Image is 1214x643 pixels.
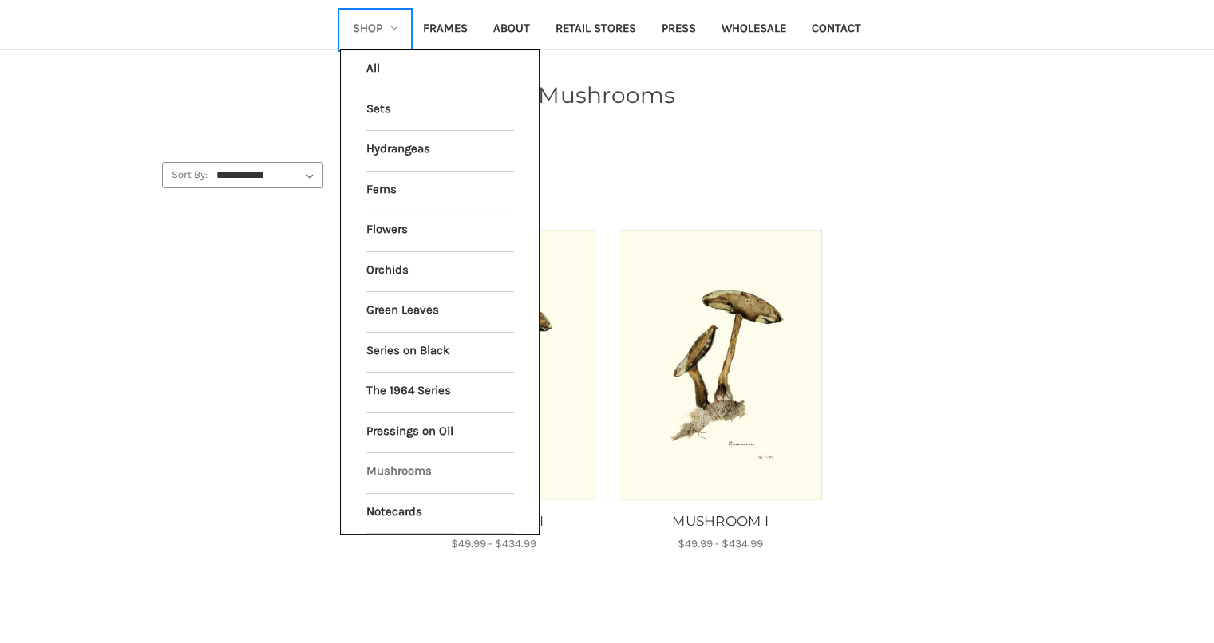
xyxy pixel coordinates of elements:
[366,453,514,493] a: Mushrooms
[340,10,410,49] a: Shop
[709,10,799,49] a: Wholesale
[366,373,514,412] a: The 1964 Series
[543,10,649,49] a: Retail Stores
[618,230,823,500] a: MUSHROOM I, Price range from $49.99 to $434.99
[799,10,874,49] a: Contact
[366,172,514,211] a: Ferns
[366,292,514,332] a: Green Leaves
[366,413,514,453] a: Pressings on Oil
[480,10,543,49] a: About
[618,230,823,500] img: Unframed
[162,78,1053,112] h1: Mushrooms
[366,333,514,373] a: Series on Black
[366,91,514,131] a: Sets
[410,10,480,49] a: Frames
[366,252,514,292] a: Orchids
[649,10,709,49] a: Press
[451,537,536,550] span: $49.99 - $434.99
[366,211,514,251] a: Flowers
[366,131,514,171] a: Hydrangeas
[163,163,208,187] label: Sort By:
[615,511,825,532] a: MUSHROOM I, Price range from $49.99 to $434.99
[678,537,763,550] span: $49.99 - $434.99
[366,494,514,534] a: Notecards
